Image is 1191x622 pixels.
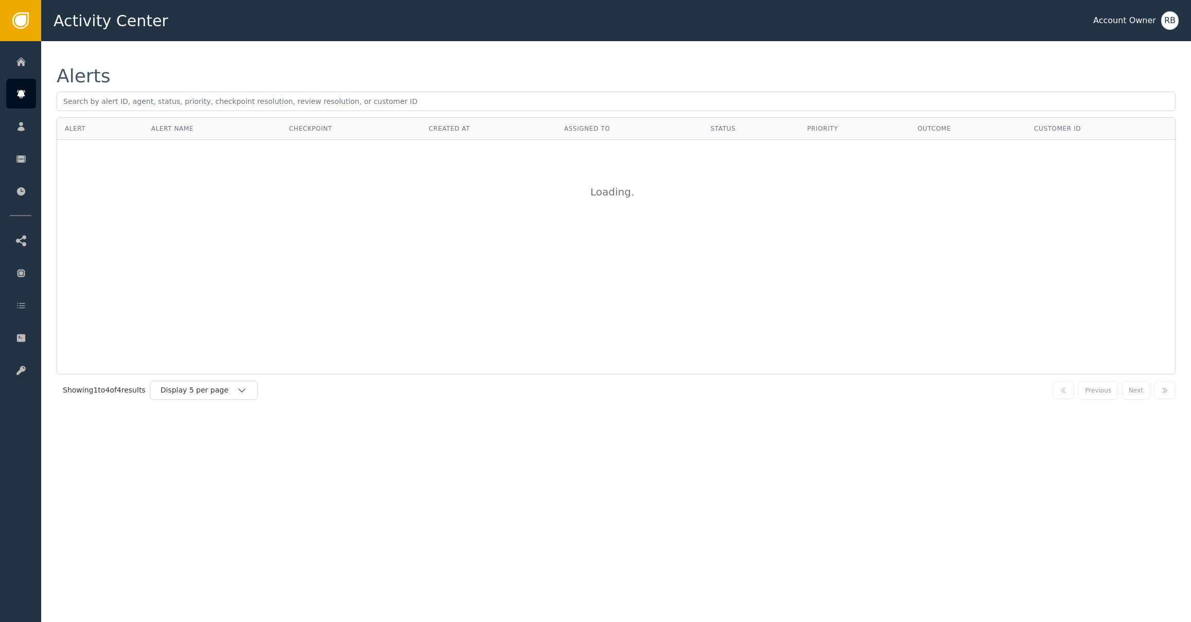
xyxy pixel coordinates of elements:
div: Assigned To [564,124,695,133]
div: Outcome [918,124,1019,133]
div: Loading . [590,184,642,200]
input: Search by alert ID, agent, status, priority, checkpoint resolution, review resolution, or custome... [57,92,1176,111]
div: Alert Name [151,124,274,133]
div: Customer ID [1034,124,1167,133]
span: Activity Center [54,9,168,32]
div: Priority [807,124,902,133]
div: Checkpoint [289,124,414,133]
div: Showing 1 to 4 of 4 results [63,385,146,396]
div: Display 5 per page [161,385,237,396]
div: Alert [65,124,136,133]
button: RB [1161,11,1179,30]
button: Display 5 per page [150,381,258,400]
div: Status [711,124,792,133]
div: Created At [429,124,549,133]
div: Account Owner [1093,14,1156,27]
div: Alerts [57,67,110,85]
